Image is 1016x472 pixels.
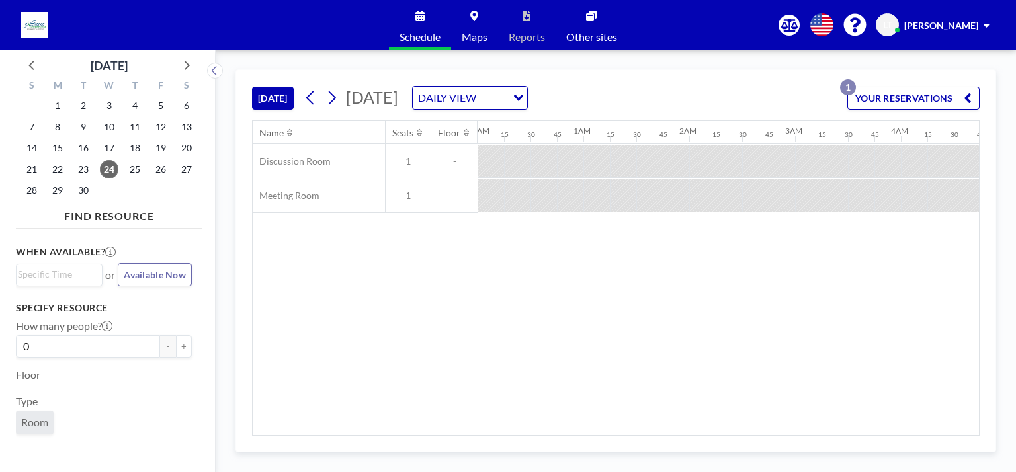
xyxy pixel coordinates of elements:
[74,118,93,136] span: Tuesday, September 9, 2025
[21,12,48,38] img: organization-logo
[386,155,431,167] span: 1
[253,190,319,202] span: Meeting Room
[16,445,43,458] label: Name
[151,139,170,157] span: Friday, September 19, 2025
[253,155,331,167] span: Discussion Room
[124,269,186,280] span: Available Now
[122,78,148,95] div: T
[633,130,641,139] div: 30
[16,302,192,314] h3: Specify resource
[16,204,202,223] h4: FIND RESOURCE
[48,97,67,115] span: Monday, September 1, 2025
[16,395,38,408] label: Type
[100,118,118,136] span: Wednesday, September 10, 2025
[904,20,978,31] span: [PERSON_NAME]
[413,87,527,109] div: Search for option
[19,78,45,95] div: S
[48,139,67,157] span: Monday, September 15, 2025
[951,130,958,139] div: 30
[462,32,487,42] span: Maps
[74,97,93,115] span: Tuesday, September 2, 2025
[21,416,48,429] span: Room
[501,130,509,139] div: 15
[554,130,562,139] div: 45
[977,130,985,139] div: 45
[415,89,479,106] span: DAILY VIEW
[607,130,614,139] div: 15
[177,160,196,178] span: Saturday, September 27, 2025
[431,155,478,167] span: -
[883,19,892,31] span: LT
[177,118,196,136] span: Saturday, September 13, 2025
[151,118,170,136] span: Friday, September 12, 2025
[818,130,826,139] div: 15
[22,181,41,200] span: Sunday, September 28, 2025
[126,118,144,136] span: Thursday, September 11, 2025
[16,319,112,333] label: How many people?
[259,127,284,139] div: Name
[74,160,93,178] span: Tuesday, September 23, 2025
[48,118,67,136] span: Monday, September 8, 2025
[924,130,932,139] div: 15
[468,126,489,136] div: 12AM
[22,118,41,136] span: Sunday, September 7, 2025
[573,126,591,136] div: 1AM
[847,87,980,110] button: YOUR RESERVATIONS1
[74,139,93,157] span: Tuesday, September 16, 2025
[126,160,144,178] span: Thursday, September 25, 2025
[679,126,697,136] div: 2AM
[438,127,460,139] div: Floor
[151,160,170,178] span: Friday, September 26, 2025
[386,190,431,202] span: 1
[785,126,802,136] div: 3AM
[22,160,41,178] span: Sunday, September 21, 2025
[871,130,879,139] div: 45
[71,78,97,95] div: T
[91,56,128,75] div: [DATE]
[176,335,192,358] button: +
[126,97,144,115] span: Thursday, September 4, 2025
[45,78,71,95] div: M
[845,130,853,139] div: 30
[566,32,617,42] span: Other sites
[739,130,747,139] div: 30
[840,79,856,95] p: 1
[765,130,773,139] div: 45
[392,127,413,139] div: Seats
[346,87,398,107] span: [DATE]
[22,139,41,157] span: Sunday, September 14, 2025
[126,139,144,157] span: Thursday, September 18, 2025
[118,263,192,286] button: Available Now
[100,160,118,178] span: Wednesday, September 24, 2025
[659,130,667,139] div: 45
[160,335,176,358] button: -
[74,181,93,200] span: Tuesday, September 30, 2025
[431,190,478,202] span: -
[48,181,67,200] span: Monday, September 29, 2025
[148,78,173,95] div: F
[177,139,196,157] span: Saturday, September 20, 2025
[18,267,95,282] input: Search for option
[173,78,199,95] div: S
[97,78,122,95] div: W
[17,264,102,284] div: Search for option
[48,160,67,178] span: Monday, September 22, 2025
[527,130,535,139] div: 30
[480,89,505,106] input: Search for option
[400,32,441,42] span: Schedule
[177,97,196,115] span: Saturday, September 6, 2025
[151,97,170,115] span: Friday, September 5, 2025
[712,130,720,139] div: 15
[100,139,118,157] span: Wednesday, September 17, 2025
[105,268,115,282] span: or
[252,87,294,110] button: [DATE]
[16,368,40,381] label: Floor
[891,126,908,136] div: 4AM
[509,32,545,42] span: Reports
[100,97,118,115] span: Wednesday, September 3, 2025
